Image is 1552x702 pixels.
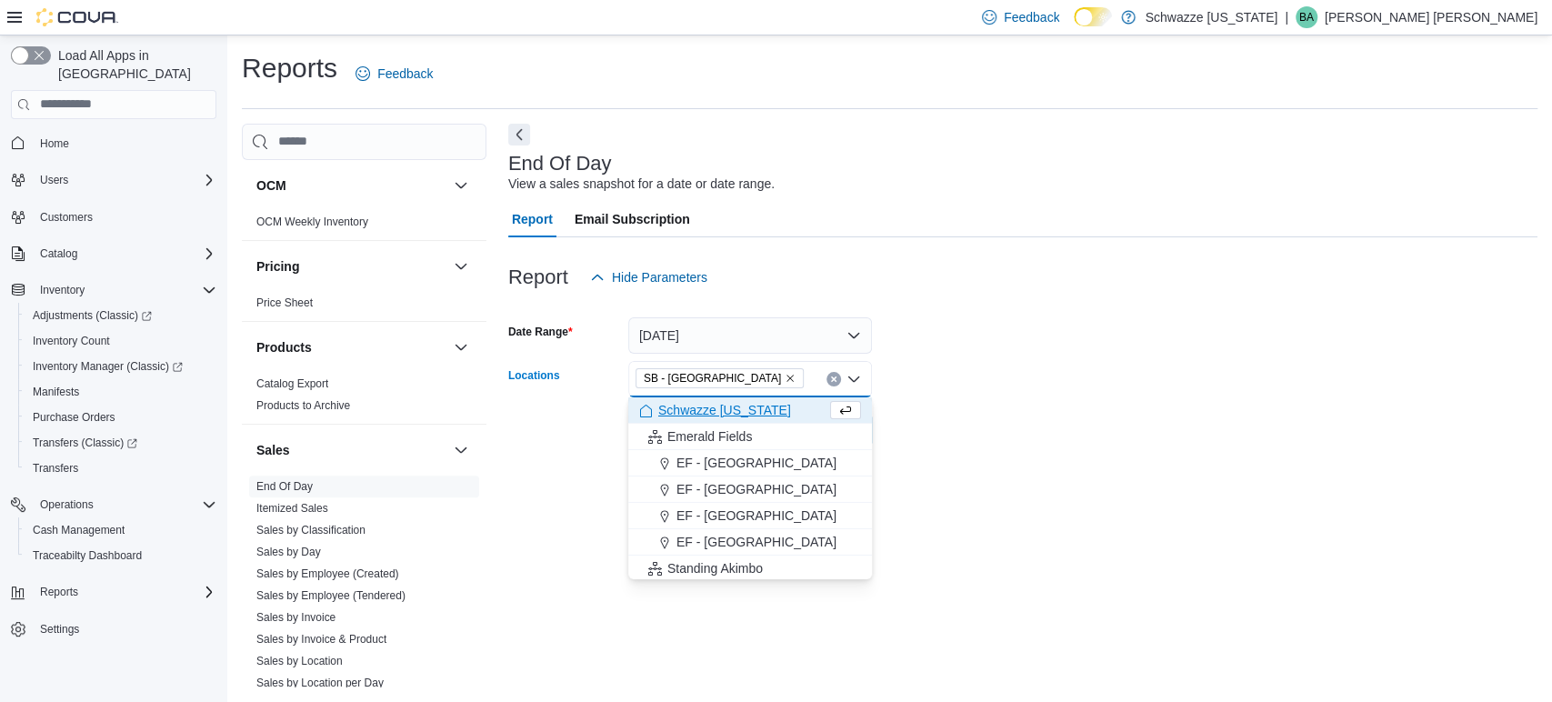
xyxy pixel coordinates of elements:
[40,622,79,637] span: Settings
[785,373,796,384] button: Remove SB - Pueblo West from selection in this group
[508,368,560,383] label: Locations
[667,427,752,446] span: Emerald Fields
[33,617,216,640] span: Settings
[450,256,472,277] button: Pricing
[18,543,224,568] button: Traceabilty Dashboard
[25,305,216,326] span: Adjustments (Classic)
[1074,7,1112,26] input: Dark Mode
[25,545,216,567] span: Traceabilty Dashboard
[33,494,216,516] span: Operations
[658,401,791,419] span: Schwazze [US_STATE]
[256,257,446,276] button: Pricing
[256,545,321,559] span: Sales by Day
[667,559,763,577] span: Standing Akimbo
[18,430,224,456] a: Transfers (Classic)
[18,328,224,354] button: Inventory Count
[508,266,568,288] h3: Report
[25,305,159,326] a: Adjustments (Classic)
[25,457,216,479] span: Transfers
[644,369,781,387] span: SB - [GEOGRAPHIC_DATA]
[33,581,216,603] span: Reports
[846,372,861,386] button: Close list of options
[256,501,328,516] span: Itemized Sales
[51,46,216,83] span: Load All Apps in [GEOGRAPHIC_DATA]
[25,381,216,403] span: Manifests
[256,610,335,625] span: Sales by Invoice
[18,354,224,379] a: Inventory Manager (Classic)
[377,65,433,83] span: Feedback
[4,277,224,303] button: Inventory
[25,457,85,479] a: Transfers
[256,677,384,689] a: Sales by Location per Day
[40,283,85,297] span: Inventory
[628,529,872,556] button: EF - [GEOGRAPHIC_DATA]
[40,246,77,261] span: Catalog
[628,317,872,354] button: [DATE]
[256,398,350,413] span: Products to Archive
[256,611,335,624] a: Sales by Invoice
[256,588,406,603] span: Sales by Employee (Tendered)
[1145,6,1277,28] p: Schwazze [US_STATE]
[676,506,836,525] span: EF - [GEOGRAPHIC_DATA]
[40,497,94,512] span: Operations
[636,368,804,388] span: SB - Pueblo West
[18,405,224,430] button: Purchase Orders
[256,589,406,602] a: Sales by Employee (Tendered)
[256,296,313,310] span: Price Sheet
[256,441,446,459] button: Sales
[256,441,290,459] h3: Sales
[25,432,145,454] a: Transfers (Classic)
[33,385,79,399] span: Manifests
[676,454,836,472] span: EF - [GEOGRAPHIC_DATA]
[256,479,313,494] span: End Of Day
[508,325,573,339] label: Date Range
[450,336,472,358] button: Products
[1299,6,1314,28] span: BA
[508,153,612,175] h3: End Of Day
[33,279,216,301] span: Inventory
[11,123,216,690] nav: Complex example
[512,201,553,237] span: Report
[33,169,216,191] span: Users
[33,359,183,374] span: Inventory Manager (Classic)
[25,432,216,454] span: Transfers (Classic)
[256,632,386,647] span: Sales by Invoice & Product
[256,257,299,276] h3: Pricing
[25,356,216,377] span: Inventory Manager (Classic)
[256,296,313,309] a: Price Sheet
[1074,26,1075,27] span: Dark Mode
[18,517,224,543] button: Cash Management
[256,655,343,667] a: Sales by Location
[256,633,386,646] a: Sales by Invoice & Product
[1285,6,1288,28] p: |
[256,567,399,581] span: Sales by Employee (Created)
[33,523,125,537] span: Cash Management
[1325,6,1537,28] p: [PERSON_NAME] [PERSON_NAME]
[583,259,715,296] button: Hide Parameters
[4,130,224,156] button: Home
[242,292,486,321] div: Pricing
[256,216,368,228] a: OCM Weekly Inventory
[256,524,365,537] a: Sales by Classification
[4,492,224,517] button: Operations
[33,132,216,155] span: Home
[4,241,224,266] button: Catalog
[450,175,472,196] button: OCM
[1004,8,1059,26] span: Feedback
[18,379,224,405] button: Manifests
[25,519,132,541] a: Cash Management
[33,548,142,563] span: Traceabilty Dashboard
[628,424,872,450] button: Emerald Fields
[256,399,350,412] a: Products to Archive
[676,533,836,551] span: EF - [GEOGRAPHIC_DATA]
[33,206,100,228] a: Customers
[628,556,872,582] button: Standing Akimbo
[256,338,446,356] button: Products
[25,545,149,567] a: Traceabilty Dashboard
[4,579,224,605] button: Reports
[256,654,343,668] span: Sales by Location
[33,461,78,476] span: Transfers
[40,585,78,599] span: Reports
[256,546,321,558] a: Sales by Day
[33,618,86,640] a: Settings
